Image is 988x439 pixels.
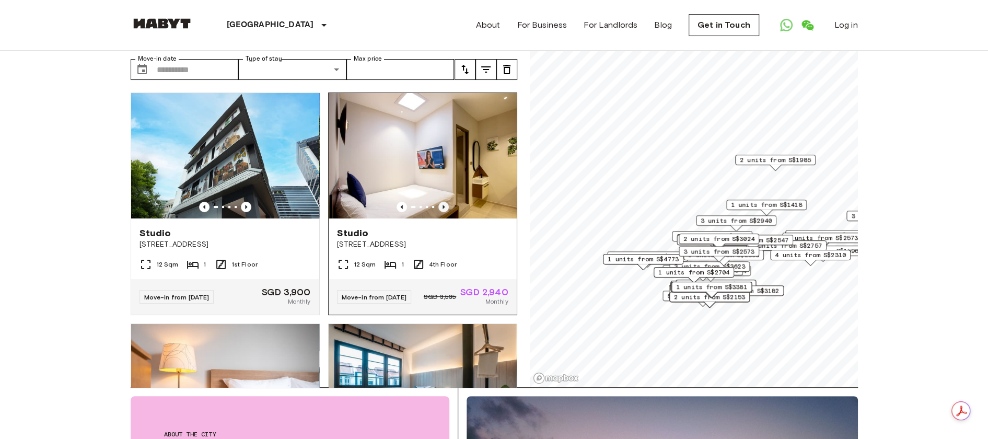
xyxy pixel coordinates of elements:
[851,211,922,221] span: 3 units from S$2036
[751,241,822,250] span: 2 units from S$2757
[677,232,748,241] span: 3 units from S$1985
[846,211,927,227] div: Map marker
[667,291,738,301] span: 5 units from S$1680
[658,268,729,277] span: 1 units from S$2704
[603,254,683,270] div: Map marker
[676,280,756,296] div: Map marker
[262,287,310,297] span: SGD 3,900
[679,246,759,262] div: Map marker
[676,282,747,292] span: 1 units from S$3381
[671,282,751,298] div: Map marker
[144,293,210,301] span: Move-in from [DATE]
[156,260,179,269] span: 12 Sqm
[740,155,811,165] span: 2 units from S$1985
[164,430,416,439] span: About the city
[683,247,754,256] span: 3 units from S$2573
[337,227,369,239] span: Studio
[203,260,206,269] span: 1
[683,250,764,266] div: Map marker
[662,291,743,307] div: Map marker
[138,54,177,63] label: Move-in date
[517,19,567,31] a: For Business
[670,282,751,298] div: Map marker
[131,93,319,218] img: Marketing picture of unit SG-01-110-044_001
[131,93,320,315] a: Marketing picture of unit SG-01-110-044_001Previous imagePrevious imageStudio[STREET_ADDRESS]12 S...
[287,297,310,306] span: Monthly
[669,285,749,301] div: Map marker
[834,19,858,31] a: Log in
[584,19,637,31] a: For Landlords
[342,293,407,301] span: Move-in from [DATE]
[140,239,311,250] span: [STREET_ADDRESS]
[438,202,449,212] button: Previous image
[246,54,282,63] label: Type of stay
[607,251,688,268] div: Map marker
[132,59,153,80] button: Choose date
[708,286,779,295] span: 1 units from S$3182
[329,93,517,218] img: Marketing picture of unit SG-01-110-033-001
[401,260,403,269] span: 1
[683,234,754,244] span: 2 units from S$3024
[782,233,863,249] div: Map marker
[746,240,827,257] div: Map marker
[717,235,788,245] span: 1 units from S$2547
[775,250,846,260] span: 4 units from S$2310
[533,372,579,384] a: Mapbox logo
[654,19,672,31] a: Blog
[397,202,407,212] button: Previous image
[776,15,797,36] a: Open WhatsApp
[701,216,772,225] span: 3 units from S$2940
[669,292,750,308] div: Map marker
[672,231,752,247] div: Map marker
[476,19,501,31] a: About
[790,230,861,240] span: 3 units from S$1480
[671,282,752,298] div: Map marker
[785,230,866,246] div: Map marker
[654,267,734,283] div: Map marker
[460,287,508,297] span: SGD 2,940
[726,200,807,216] div: Map marker
[354,54,382,63] label: Max price
[496,59,517,80] button: tune
[696,215,776,232] div: Map marker
[680,280,751,290] span: 5 units from S$1838
[669,261,750,278] div: Map marker
[608,255,679,264] span: 1 units from S$4773
[241,202,251,212] button: Previous image
[674,262,745,271] span: 3 units from S$3623
[354,260,376,269] span: 12 Sqm
[679,234,759,250] div: Map marker
[770,250,851,266] div: Map marker
[731,200,802,210] span: 1 units from S$1418
[131,18,193,29] img: Habyt
[475,59,496,80] button: tune
[231,260,258,269] span: 1st Floor
[455,59,475,80] button: tune
[328,93,517,315] a: Marketing picture of unit SG-01-110-033-001Previous imagePrevious imageStudio[STREET_ADDRESS]12 S...
[787,233,858,242] span: 1 units from S$2573
[713,235,793,251] div: Map marker
[429,260,457,269] span: 4th Floor
[140,227,171,239] span: Studio
[227,19,314,31] p: [GEOGRAPHIC_DATA]
[612,252,683,261] span: 1 units from S$4196
[424,292,456,302] span: SGD 3,535
[735,155,816,171] div: Map marker
[797,15,818,36] a: Open WeChat
[703,285,784,302] div: Map marker
[199,202,210,212] button: Previous image
[485,297,508,306] span: Monthly
[677,235,761,251] div: Map marker
[337,239,508,250] span: [STREET_ADDRESS]
[689,14,759,36] a: Get in Touch
[670,265,751,282] div: Map marker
